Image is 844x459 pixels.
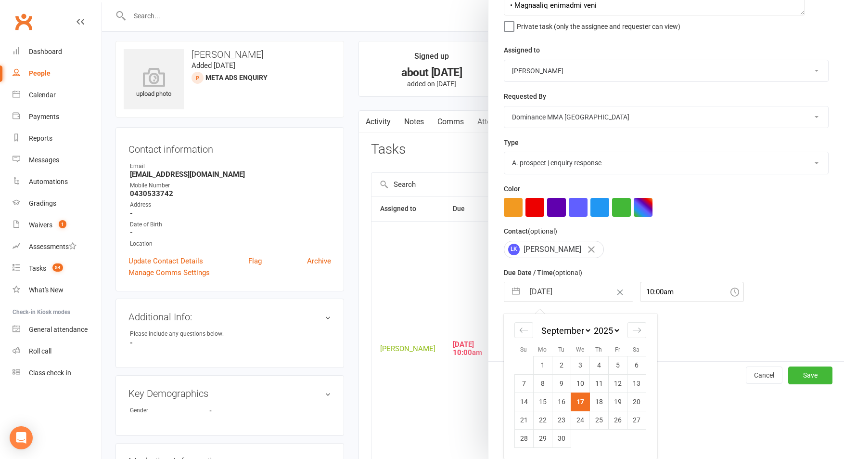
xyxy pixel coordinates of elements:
[13,171,102,193] a: Automations
[552,374,571,393] td: Tuesday, September 9, 2025
[29,48,62,55] div: Dashboard
[29,199,56,207] div: Gradings
[558,346,564,353] small: Tu
[29,113,59,120] div: Payments
[633,346,639,353] small: Sa
[608,374,627,393] td: Friday, September 12, 2025
[504,184,520,194] label: Color
[52,263,63,272] span: 54
[10,426,33,449] div: Open Intercom Messenger
[29,264,46,272] div: Tasks
[13,362,102,384] a: Class kiosk mode
[627,393,646,411] td: Saturday, September 20, 2025
[13,106,102,128] a: Payments
[514,393,533,411] td: Sunday, September 14, 2025
[608,393,627,411] td: Friday, September 19, 2025
[13,236,102,258] a: Assessments
[13,63,102,84] a: People
[13,214,102,236] a: Waivers 1
[13,319,102,341] a: General attendance kiosk mode
[520,346,527,353] small: Su
[746,367,782,384] button: Cancel
[608,411,627,429] td: Friday, September 26, 2025
[504,137,519,148] label: Type
[589,411,608,429] td: Thursday, September 25, 2025
[504,311,560,322] label: Email preferences
[608,356,627,374] td: Friday, September 5, 2025
[514,374,533,393] td: Sunday, September 7, 2025
[552,429,571,447] td: Tuesday, September 30, 2025
[589,374,608,393] td: Thursday, September 11, 2025
[627,356,646,374] td: Saturday, September 6, 2025
[29,178,68,185] div: Automations
[12,10,36,34] a: Clubworx
[552,411,571,429] td: Tuesday, September 23, 2025
[13,341,102,362] a: Roll call
[504,314,657,459] div: Calendar
[571,411,589,429] td: Wednesday, September 24, 2025
[571,356,589,374] td: Wednesday, September 3, 2025
[553,269,582,276] small: (optional)
[13,41,102,63] a: Dashboard
[29,134,52,142] div: Reports
[589,356,608,374] td: Thursday, September 4, 2025
[571,374,589,393] td: Wednesday, September 10, 2025
[13,193,102,214] a: Gradings
[13,128,102,149] a: Reports
[552,356,571,374] td: Tuesday, September 2, 2025
[533,393,552,411] td: Monday, September 15, 2025
[508,244,520,255] span: LK
[13,258,102,279] a: Tasks 54
[627,411,646,429] td: Saturday, September 27, 2025
[29,91,56,99] div: Calendar
[29,156,59,164] div: Messages
[29,243,77,250] div: Assessments
[13,279,102,301] a: What's New
[29,286,64,294] div: What's New
[533,411,552,429] td: Monday, September 22, 2025
[504,45,540,55] label: Assigned to
[29,326,88,333] div: General attendance
[13,84,102,106] a: Calendar
[533,374,552,393] td: Monday, September 8, 2025
[788,367,832,384] button: Save
[13,149,102,171] a: Messages
[504,267,582,278] label: Due Date / Time
[615,346,620,353] small: Fr
[29,369,71,377] div: Class check-in
[504,241,604,258] div: [PERSON_NAME]
[528,227,557,235] small: (optional)
[552,393,571,411] td: Tuesday, September 16, 2025
[612,283,628,301] button: Clear Date
[533,356,552,374] td: Monday, September 1, 2025
[627,322,646,338] div: Move forward to switch to the next month.
[627,374,646,393] td: Saturday, September 13, 2025
[29,221,52,229] div: Waivers
[595,346,602,353] small: Th
[59,220,66,228] span: 1
[589,393,608,411] td: Thursday, September 18, 2025
[514,411,533,429] td: Sunday, September 21, 2025
[576,346,584,353] small: We
[533,429,552,447] td: Monday, September 29, 2025
[504,226,557,236] label: Contact
[29,69,51,77] div: People
[517,19,680,30] span: Private task (only the assignee and requester can view)
[514,322,533,338] div: Move backward to switch to the previous month.
[514,429,533,447] td: Sunday, September 28, 2025
[29,347,51,355] div: Roll call
[538,346,547,353] small: Mo
[504,91,546,102] label: Requested By
[571,393,589,411] td: Selected. Wednesday, September 17, 2025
